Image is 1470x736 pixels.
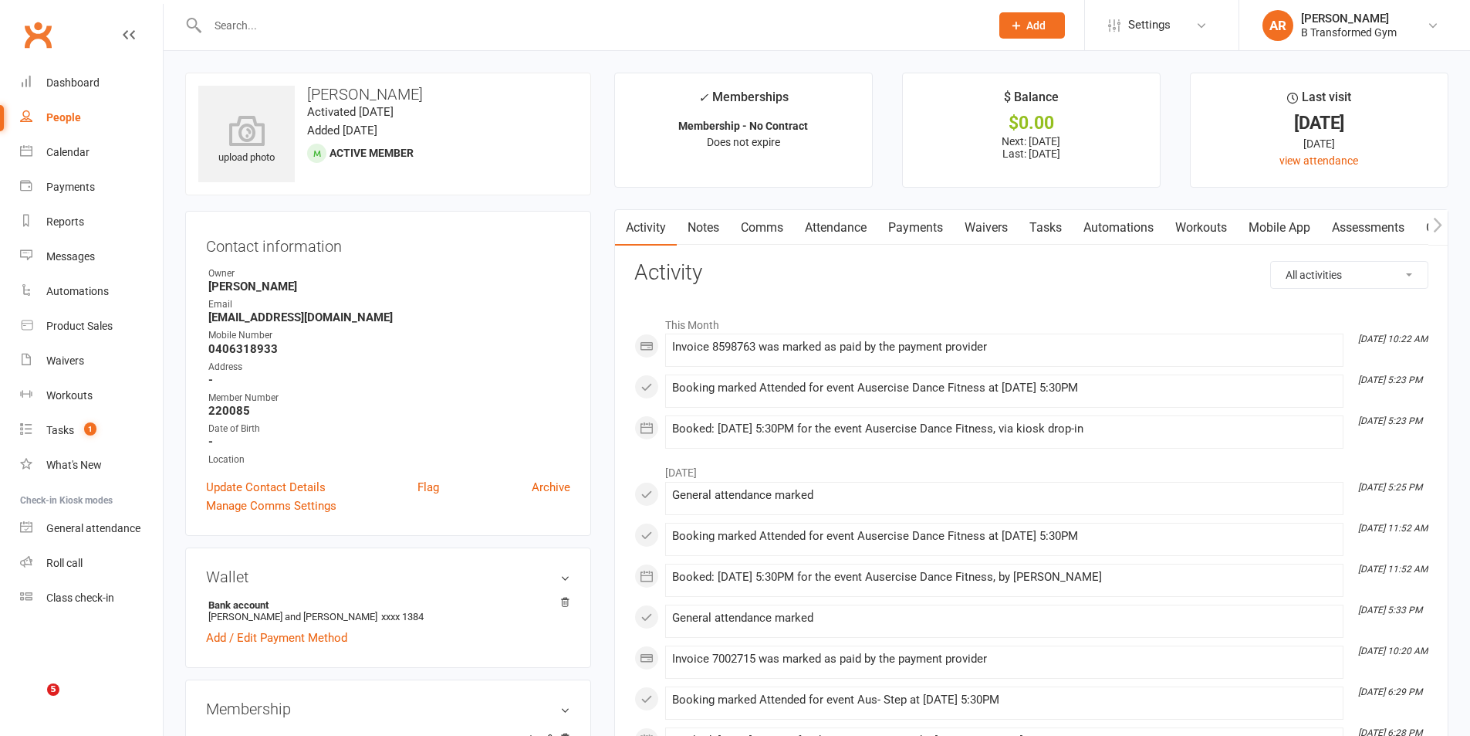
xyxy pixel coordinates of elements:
[20,546,163,581] a: Roll call
[206,568,570,585] h3: Wallet
[46,389,93,402] div: Workouts
[1238,210,1321,246] a: Mobile App
[206,629,347,647] a: Add / Edit Payment Method
[672,382,1337,395] div: Booking marked Attended for event Ausercise Dance Fitness at [DATE] 5:30PM
[20,66,163,100] a: Dashboard
[1358,482,1422,493] i: [DATE] 5:25 PM
[672,422,1337,436] div: Booked: [DATE] 5:30PM for the event Ausercise Dance Fitness, via kiosk drop-in
[208,391,570,405] div: Member Number
[20,309,163,344] a: Product Sales
[84,422,96,436] span: 1
[46,557,83,569] div: Roll call
[46,250,95,263] div: Messages
[208,599,563,611] strong: Bank account
[208,342,570,356] strong: 0406318933
[20,239,163,274] a: Messages
[206,478,326,497] a: Update Contact Details
[1301,25,1397,39] div: B Transformed Gym
[1279,154,1358,167] a: view attendance
[208,297,570,312] div: Email
[203,15,979,36] input: Search...
[208,435,570,449] strong: -
[208,280,570,293] strong: [PERSON_NAME]
[20,511,163,546] a: General attendance kiosk mode
[15,683,52,721] iframe: Intercom live chat
[46,285,109,297] div: Automations
[954,210,1019,246] a: Waivers
[46,320,113,332] div: Product Sales
[1321,210,1415,246] a: Assessments
[634,261,1428,285] h3: Activity
[208,360,570,375] div: Address
[917,135,1146,160] p: Next: [DATE] Last: [DATE]
[634,456,1428,481] li: [DATE]
[19,15,57,54] a: Clubworx
[20,274,163,309] a: Automations
[208,422,570,436] div: Date of Birth
[46,354,84,367] div: Waivers
[1073,210,1164,246] a: Automations
[678,120,808,132] strong: Membership - No Contract
[698,90,708,105] i: ✓
[672,612,1337,625] div: General attendance marked
[1358,605,1422,616] i: [DATE] 5:33 PM
[1128,8,1171,42] span: Settings
[1358,687,1422,697] i: [DATE] 6:29 PM
[417,478,439,497] a: Flag
[672,341,1337,354] div: Invoice 8598763 was marked as paid by the payment provider
[46,215,84,228] div: Reports
[20,135,163,170] a: Calendar
[198,86,578,103] h3: [PERSON_NAME]
[381,611,424,622] span: xxxx 1384
[1358,415,1422,426] i: [DATE] 5:23 PM
[1026,19,1046,32] span: Add
[46,111,81,124] div: People
[615,210,677,246] a: Activity
[20,170,163,205] a: Payments
[1004,87,1059,115] div: $ Balance
[20,413,163,448] a: Tasks 1
[208,328,570,343] div: Mobile Number
[877,210,954,246] a: Payments
[1301,12,1397,25] div: [PERSON_NAME]
[999,12,1065,39] button: Add
[532,478,570,497] a: Archive
[208,266,570,281] div: Owner
[206,597,570,625] li: [PERSON_NAME] and [PERSON_NAME]
[307,105,394,119] time: Activated [DATE]
[672,653,1337,666] div: Invoice 7002715 was marked as paid by the payment provider
[46,146,90,158] div: Calendar
[208,453,570,467] div: Location
[46,181,95,193] div: Payments
[20,344,163,378] a: Waivers
[634,309,1428,334] li: This Month
[1287,87,1351,115] div: Last visit
[46,592,114,604] div: Class check-in
[1164,210,1238,246] a: Workouts
[46,459,102,471] div: What's New
[20,205,163,239] a: Reports
[208,404,570,418] strong: 220085
[698,87,789,116] div: Memberships
[208,373,570,387] strong: -
[20,378,163,413] a: Workouts
[1358,564,1428,575] i: [DATE] 11:52 AM
[20,581,163,616] a: Class kiosk mode
[677,210,730,246] a: Notes
[206,232,570,255] h3: Contact information
[1205,115,1434,131] div: [DATE]
[46,76,100,89] div: Dashboard
[208,310,570,324] strong: [EMAIL_ADDRESS][DOMAIN_NAME]
[1358,375,1422,385] i: [DATE] 5:23 PM
[307,124,377,137] time: Added [DATE]
[917,115,1146,131] div: $0.00
[672,571,1337,584] div: Booked: [DATE] 5:30PM for the event Ausercise Dance Fitness, by [PERSON_NAME]
[1358,523,1428,534] i: [DATE] 11:52 AM
[730,210,794,246] a: Comms
[794,210,877,246] a: Attendance
[1019,210,1073,246] a: Tasks
[672,530,1337,543] div: Booking marked Attended for event Ausercise Dance Fitness at [DATE] 5:30PM
[47,683,59,696] span: 5
[198,115,295,166] div: upload photo
[672,489,1337,502] div: General attendance marked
